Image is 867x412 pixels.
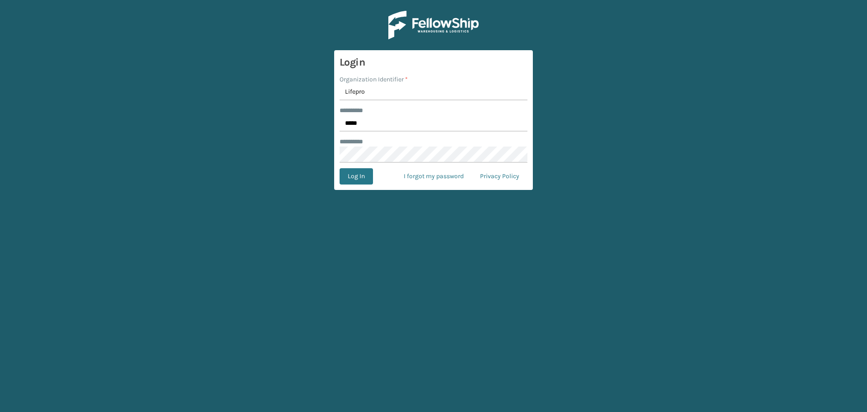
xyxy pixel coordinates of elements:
a: Privacy Policy [472,168,527,185]
a: I forgot my password [396,168,472,185]
img: Logo [388,11,479,39]
h3: Login [340,56,527,69]
label: Organization Identifier [340,75,408,84]
button: Log In [340,168,373,185]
